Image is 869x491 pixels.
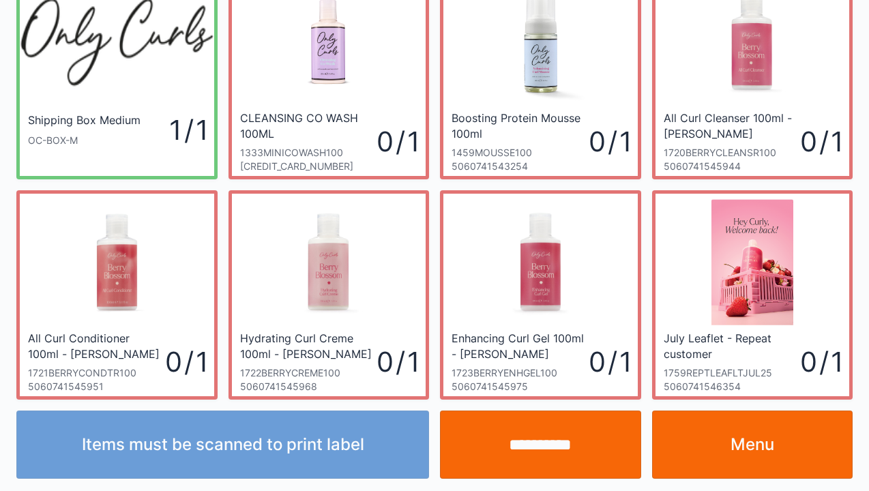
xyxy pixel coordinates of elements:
[240,146,377,160] div: 1333MINICOWASH100
[452,110,585,140] div: Boosting Protein Mousse 100ml
[664,146,801,160] div: 1720BERRYCLEANSR100
[452,160,589,173] div: 5060741543254
[452,146,589,160] div: 1459MOUSSE100
[28,134,144,147] div: OC-BOX-M
[54,199,180,325] img: Berry_Blossom_-_All_Curl_Conditioner_100ml_2048x.jpg
[240,331,374,361] div: Hydrating Curl Creme 100ml - [PERSON_NAME] Blossom
[165,342,206,381] div: 0 / 1
[589,342,630,381] div: 0 / 1
[240,380,377,393] div: 5060741545968
[664,366,801,380] div: 1759REPTLEAFLTJUL25
[664,110,797,140] div: All Curl Cleanser 100ml - [PERSON_NAME] Blossom
[265,199,392,325] img: Berry_Blossom_-_Hydrating_Curl_Creme_100ml_2048x.jpg
[800,122,841,161] div: 0 / 1
[28,113,141,128] div: Shipping Box Medium
[440,190,641,400] a: Enhancing Curl Gel 100ml - [PERSON_NAME] Blossom1723BERRYENHGEL10050607415459750 / 1
[664,160,801,173] div: 5060741545944
[144,110,206,149] div: 1 / 1
[229,190,430,400] a: Hydrating Curl Creme 100ml - [PERSON_NAME] Blossom1722BERRYCREME10050607415459680 / 1
[711,199,793,325] img: Screenshot-87.png
[28,366,165,380] div: 1721BERRYCONDTR100
[240,366,377,380] div: 1722BERRYCREME100
[652,411,853,479] a: Menu
[477,199,604,325] img: Berry_Blossom_-_Enhancing_Curl_Gel_100ml_2048x.jpg
[240,110,374,140] div: CLEANSING CO WASH 100ML
[452,331,585,361] div: Enhancing Curl Gel 100ml - [PERSON_NAME] Blossom
[240,160,377,173] div: [CREDIT_CARD_NUMBER]
[28,380,165,393] div: 5060741545951
[452,380,589,393] div: 5060741545975
[377,122,417,161] div: 0 / 1
[28,331,162,361] div: All Curl Conditioner 100ml - [PERSON_NAME] Blossom
[16,190,218,400] a: All Curl Conditioner 100ml - [PERSON_NAME] Blossom1721BERRYCONDTR10050607415459510 / 1
[589,122,630,161] div: 0 / 1
[452,366,589,380] div: 1723BERRYENHGEL100
[377,342,417,381] div: 0 / 1
[664,331,797,361] div: July Leaflet - Repeat customer
[664,380,801,393] div: 5060741546354
[652,190,853,400] a: July Leaflet - Repeat customer1759REPTLEAFLTJUL2550607415463540 / 1
[800,342,841,381] div: 0 / 1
